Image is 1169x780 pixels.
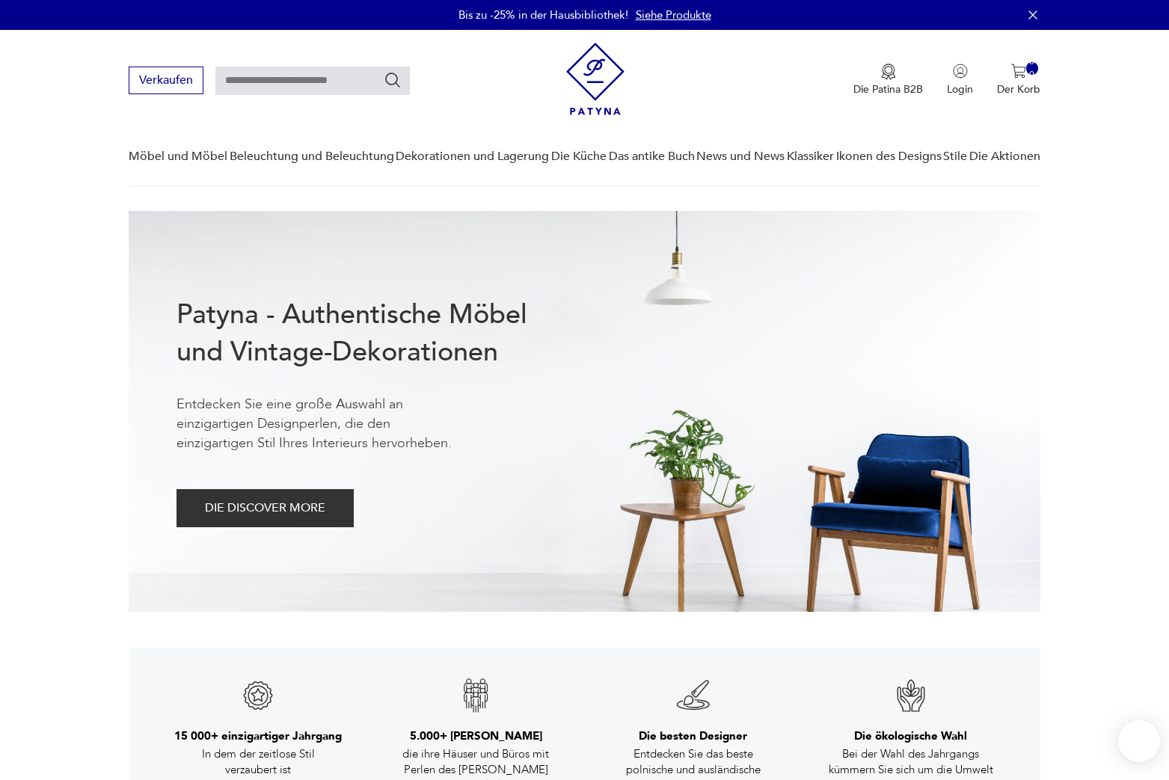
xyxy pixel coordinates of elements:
[787,128,834,185] a: Klassiker
[396,128,549,185] a: Dekorationen und Lagerung
[853,64,923,96] button: Die Patina B2B
[177,489,354,527] button: Die DISCOVER MORE
[230,128,394,185] a: Beleuchtung und Beleuchtung
[551,128,607,185] a: Die Küche
[854,728,967,743] h3: Die ökologische Wahl
[829,746,993,777] p: Bei der Wahl des Jahrgangs kümmern Sie sich um die Umwelt
[836,128,942,185] a: Ikonen des Designs
[177,296,580,371] h1: Patyna - Authentische Möbel und Vintage-Dekorationen
[129,76,203,87] a: Verkaufen
[129,128,227,185] a: Möbel und Möbel
[953,64,968,79] img: Ikone des Nutzers
[384,71,402,89] button: Suche nach dem
[566,43,625,115] img: Patyna - Shop mit Möbeln und Dekorationen Vintage
[853,82,923,96] p: Die Patina B2B
[458,7,628,22] p: Bis zu -25% in der Hausbibliothek!
[997,82,1040,96] p: Der Korb
[943,128,967,185] a: Stile
[177,504,354,515] a: Die DISCOVER MORE
[1026,62,1039,75] div: 0 0
[1011,64,1026,79] img: Ikone des Korbs
[410,728,542,743] h3: 5.000+ [PERSON_NAME]
[176,746,340,777] p: In dem der zeitlose Stil verzaubert ist
[853,64,923,96] a: Ikone der MedailleDie Patina B2B
[675,678,711,713] img: Die Qualitätsgarantie
[696,128,785,185] a: News und News
[240,678,276,713] img: Die Qualitätsgarantie
[174,728,342,743] h3: 15 000+ einzigartiger Jahrgang
[893,678,929,713] img: Die Qualitätsgarantie
[177,395,461,453] p: Entdecken Sie eine große Auswahl an einzigartigen Designperlen, die den einzigartigen Stil Ihres ...
[969,128,1040,185] a: Die Aktionen
[609,128,695,185] a: Das antike Buch
[1118,720,1160,762] iframe: Smartsupp widget button
[881,64,896,80] img: Ikone der Medaille
[997,64,1040,96] button: 0 0Der Korb
[947,82,973,96] p: Login
[947,64,973,96] button: Login
[458,678,494,713] img: Die Qualitätsgarantie
[639,728,747,743] h3: Die besten Designer
[129,67,203,94] button: Verkaufen
[636,7,711,22] a: Siehe Produkte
